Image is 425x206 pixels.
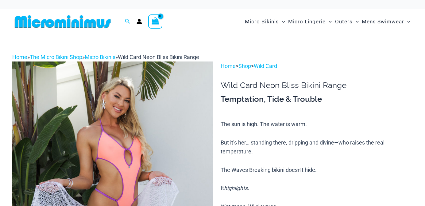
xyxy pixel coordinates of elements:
i: highlights [224,185,248,191]
h1: Wild Card Neon Bliss Bikini Range [221,81,413,90]
a: Home [221,63,236,69]
a: Mens SwimwearMenu ToggleMenu Toggle [360,12,412,31]
h3: Temptation, Tide & Trouble [221,94,413,105]
a: Home [12,54,27,60]
a: View Shopping Cart, empty [148,14,162,29]
a: OutersMenu ToggleMenu Toggle [334,12,360,31]
img: MM SHOP LOGO FLAT [12,15,113,29]
span: Menu Toggle [404,14,410,30]
p: > > [221,61,413,71]
a: Micro BikinisMenu ToggleMenu Toggle [243,12,287,31]
span: Micro Bikinis [245,14,279,30]
span: Menu Toggle [326,14,332,30]
a: Micro Bikinis [85,54,115,60]
a: Wild Card [254,63,277,69]
span: Menu Toggle [279,14,285,30]
span: Mens Swimwear [362,14,404,30]
span: » » » [12,54,199,60]
a: Search icon link [125,18,130,26]
nav: Site Navigation [242,11,413,32]
a: Micro LingerieMenu ToggleMenu Toggle [287,12,333,31]
span: Menu Toggle [353,14,359,30]
a: The Micro Bikini Shop [30,54,82,60]
span: Outers [335,14,353,30]
span: Wild Card Neon Bliss Bikini Range [118,54,199,60]
a: Shop [238,63,251,69]
span: Micro Lingerie [288,14,326,30]
a: Account icon link [137,19,142,24]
